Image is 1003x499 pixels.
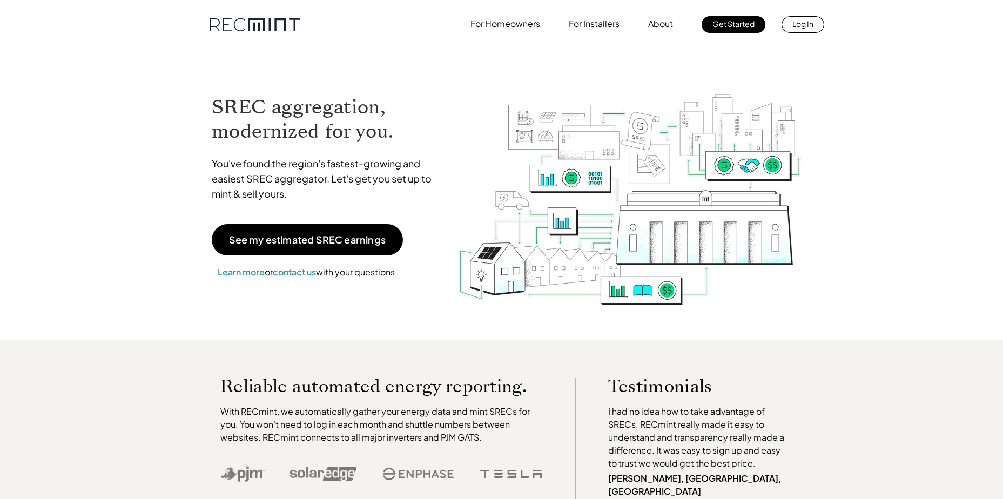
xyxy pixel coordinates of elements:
[218,266,265,278] a: Learn more
[470,16,540,31] p: For Homeowners
[212,265,401,279] p: or with your questions
[273,266,316,278] a: contact us
[608,405,790,470] p: I had no idea how to take advantage of SRECs. RECmint really made it easy to understand and trans...
[648,16,673,31] p: About
[792,16,813,31] p: Log In
[702,16,765,33] a: Get Started
[569,16,620,31] p: For Installers
[608,472,790,498] p: [PERSON_NAME], [GEOGRAPHIC_DATA], [GEOGRAPHIC_DATA]
[220,405,542,444] p: With RECmint, we automatically gather your energy data and mint SRECs for you. You won't need to ...
[229,235,386,245] p: See my estimated SREC earnings
[212,95,442,144] h1: SREC aggregation, modernized for you.
[220,378,542,394] p: Reliable automated energy reporting.
[608,378,769,394] p: Testimonials
[457,65,802,308] img: RECmint value cycle
[212,156,442,201] p: You've found the region's fastest-growing and easiest SREC aggregator. Let's get you set up to mi...
[782,16,824,33] a: Log In
[712,16,755,31] p: Get Started
[212,224,403,255] a: See my estimated SREC earnings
